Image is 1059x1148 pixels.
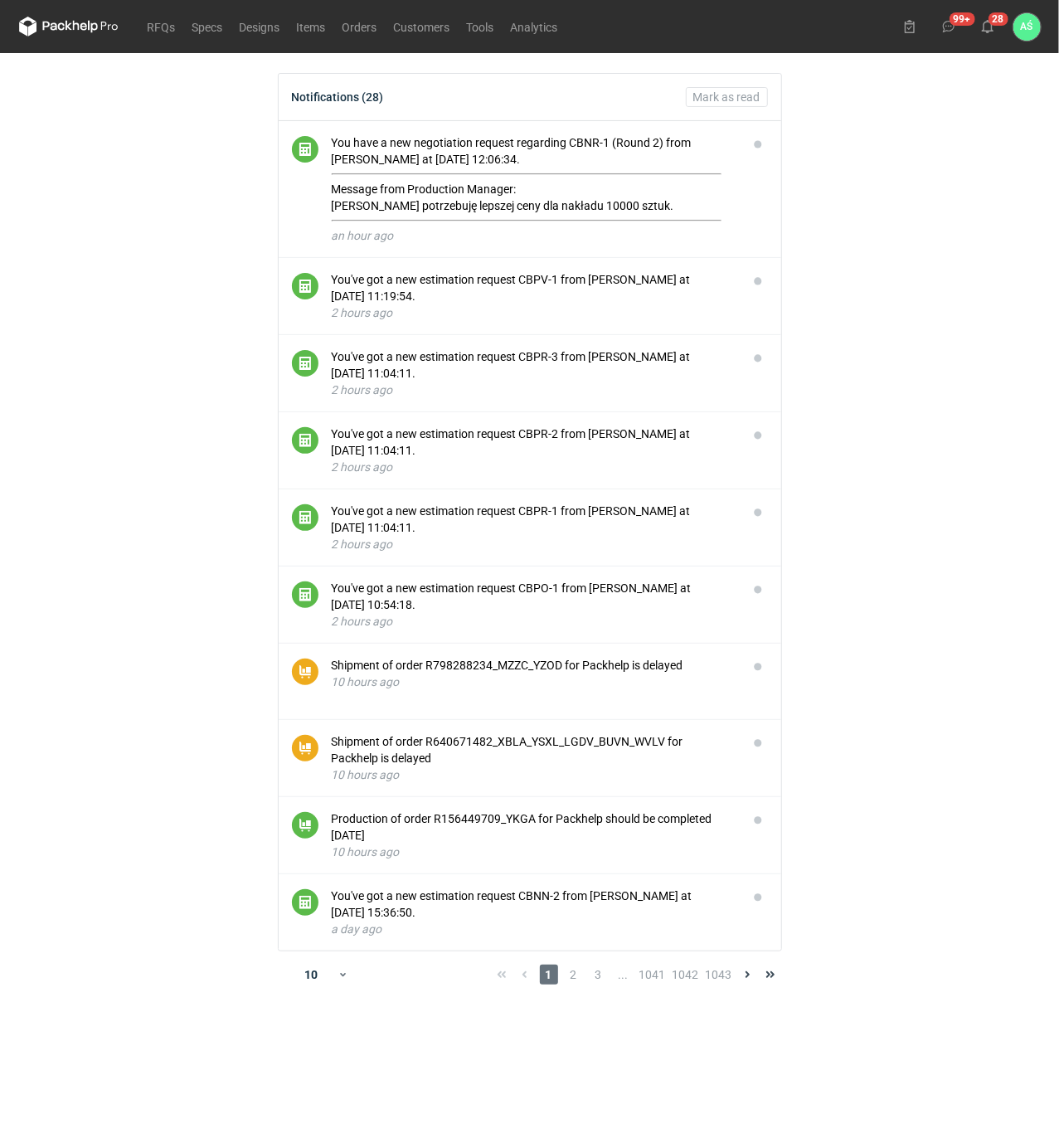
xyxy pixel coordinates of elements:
svg: Packhelp Pro [19,17,119,36]
div: 2 hours ago [332,536,735,552]
span: 1041 [639,965,666,985]
button: Production of order R156449709_YKGA for Packhelp should be completed [DATE]10 hours ago [332,810,735,860]
div: 2 hours ago [332,613,735,630]
a: Specs [184,17,231,36]
div: You have a new negotiation request regarding CBNR-1 (Round 2) from [PERSON_NAME] at [DATE] 12:06:... [332,134,735,221]
span: 3 [590,965,608,985]
span: 2 [565,965,583,985]
div: Shipment of order R640671482_XBLA_YSXL_LGDV_BUVN_WVLV for Packhelp is delayed [332,733,735,766]
button: AŚ [1013,13,1041,41]
button: Shipment of order R798288234_MZZC_YZOD for Packhelp is delayed10 hours ago [332,657,735,690]
a: Customers [386,17,459,36]
span: 1042 [673,965,699,985]
button: Shipment of order R640671482_XBLA_YSXL_LGDV_BUVN_WVLV for Packhelp is delayed10 hours ago [332,733,735,783]
div: You've got a new estimation request CBPR-2 from [PERSON_NAME] at [DATE] 11:04:11. [332,426,735,459]
div: Shipment of order R798288234_MZZC_YZOD for Packhelp is delayed [332,657,735,674]
div: You've got a new estimation request CBPV-1 from [PERSON_NAME] at [DATE] 11:19:54. [332,271,735,304]
a: Orders [334,17,386,36]
span: Mark as read [693,91,760,103]
button: You've got a new estimation request CBPR-1 from [PERSON_NAME] at [DATE] 11:04:11.2 hours ago [332,503,735,552]
button: You've got a new estimation request CBNN-2 from [PERSON_NAME] at [DATE] 15:36:50.a day ago [332,888,735,937]
div: 10 [284,963,338,986]
span: ... [615,965,633,985]
div: 10 hours ago [332,674,735,690]
a: Designs [231,17,289,36]
div: 2 hours ago [332,304,735,321]
button: You've got a new estimation request CBPO-1 from [PERSON_NAME] at [DATE] 10:54:18.2 hours ago [332,580,735,630]
button: Mark as read [686,87,768,107]
div: You've got a new estimation request CBPR-1 from [PERSON_NAME] at [DATE] 11:04:11. [332,503,735,536]
div: You've got a new estimation request CBPO-1 from [PERSON_NAME] at [DATE] 10:54:18. [332,580,735,613]
div: Adrian Świerżewski [1013,13,1041,41]
button: You have a new negotiation request regarding CBNR-1 (Round 2) from [PERSON_NAME] at [DATE] 12:06:... [332,134,735,244]
button: You've got a new estimation request CBPR-3 from [PERSON_NAME] at [DATE] 11:04:11.2 hours ago [332,348,735,398]
a: Items [289,17,334,36]
div: an hour ago [332,227,735,244]
div: Notifications (28) [292,90,384,104]
div: 2 hours ago [332,459,735,475]
button: You've got a new estimation request CBPR-2 from [PERSON_NAME] at [DATE] 11:04:11.2 hours ago [332,426,735,475]
a: RFQs [139,17,184,36]
div: 10 hours ago [332,766,735,783]
div: You've got a new estimation request CBPR-3 from [PERSON_NAME] at [DATE] 11:04:11. [332,348,735,382]
button: 28 [974,13,1001,40]
div: 2 hours ago [332,382,735,398]
a: Analytics [503,17,566,36]
button: You've got a new estimation request CBPV-1 from [PERSON_NAME] at [DATE] 11:19:54.2 hours ago [332,271,735,321]
span: 1 [540,965,558,985]
div: 10 hours ago [332,844,735,860]
div: a day ago [332,921,735,937]
div: Production of order R156449709_YKGA for Packhelp should be completed [DATE] [332,810,735,844]
a: Tools [459,17,503,36]
div: You've got a new estimation request CBNN-2 from [PERSON_NAME] at [DATE] 15:36:50. [332,888,735,921]
button: 99+ [935,13,962,40]
span: 1043 [706,965,732,985]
